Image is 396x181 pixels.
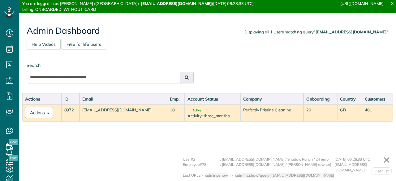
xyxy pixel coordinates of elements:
[80,104,167,121] td: [EMAIL_ADDRESS][DOMAIN_NAME]
[183,173,200,178] div: Last URLs
[220,162,334,173] div: : [EMAIL_ADDRESS][DOMAIN_NAME] / [PERSON_NAME] (owner)
[9,139,18,145] span: New
[240,104,303,121] td: Perfectly Pristine Cleaning
[200,173,337,178] div: > >
[334,157,390,162] div: [DATE] 06:28:33 UTC
[365,96,390,102] div: Customers
[220,157,334,162] div: : [EMAIL_ADDRESS][DOMAIN_NAME] / Shadow Ranch / 24 emp.
[64,96,77,102] div: ID
[25,96,59,102] div: Actions
[372,167,392,175] a: User list
[243,96,301,102] div: Company
[235,173,334,178] span: /admins/show?query=[EMAIL_ADDRESS][DOMAIN_NAME]
[62,104,80,121] td: 8972
[303,104,338,121] td: 20
[334,162,390,173] div: [EMAIL_ADDRESS][DOMAIN_NAME]
[340,1,384,6] a: [URL][DOMAIN_NAME]
[187,109,201,112] span: Active
[205,173,228,178] span: /admins/show
[337,104,362,121] td: GB
[27,39,61,50] a: Help Videos
[183,162,220,173] div: Employee#78
[170,96,182,102] div: Emp.
[183,157,220,162] div: User#2
[62,39,106,50] a: Free for life users
[314,29,389,34] strong: "[EMAIL_ADDRESS][DOMAIN_NAME]"
[340,96,359,102] div: Country
[187,96,237,102] div: Account Status
[27,26,389,36] h2: Admin Dashboard
[380,153,393,167] a: ✕
[167,104,185,121] td: 18
[25,107,53,118] button: Actions
[187,113,237,119] div: Activity: three_months
[362,104,393,121] td: 481
[82,96,164,102] div: Email
[27,62,195,68] label: Search
[244,29,389,35] div: Displaying all 1 Users matching query
[306,96,335,102] div: Onboarding
[141,1,212,6] strong: [EMAIL_ADDRESS][DOMAIN_NAME]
